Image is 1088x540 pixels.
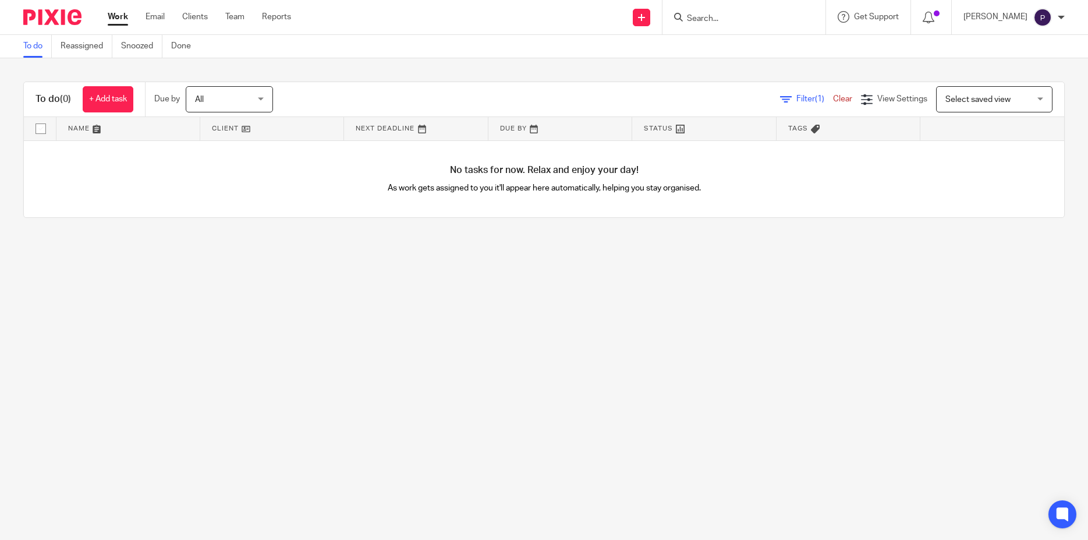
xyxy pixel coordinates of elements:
[788,125,808,132] span: Tags
[83,86,133,112] a: + Add task
[23,9,81,25] img: Pixie
[146,11,165,23] a: Email
[854,13,899,21] span: Get Support
[796,95,833,103] span: Filter
[108,11,128,23] a: Work
[182,11,208,23] a: Clients
[262,11,291,23] a: Reports
[121,35,162,58] a: Snoozed
[877,95,927,103] span: View Settings
[963,11,1027,23] p: [PERSON_NAME]
[24,164,1064,177] h4: No tasks for now. Relax and enjoy your day!
[36,93,71,105] h1: To do
[945,96,1011,104] span: Select saved view
[225,11,244,23] a: Team
[23,35,52,58] a: To do
[686,14,791,24] input: Search
[284,182,805,194] p: As work gets assigned to you it'll appear here automatically, helping you stay organised.
[60,94,71,104] span: (0)
[815,95,824,103] span: (1)
[1033,8,1052,27] img: svg%3E
[61,35,112,58] a: Reassigned
[154,93,180,105] p: Due by
[171,35,200,58] a: Done
[833,95,852,103] a: Clear
[195,96,204,104] span: All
